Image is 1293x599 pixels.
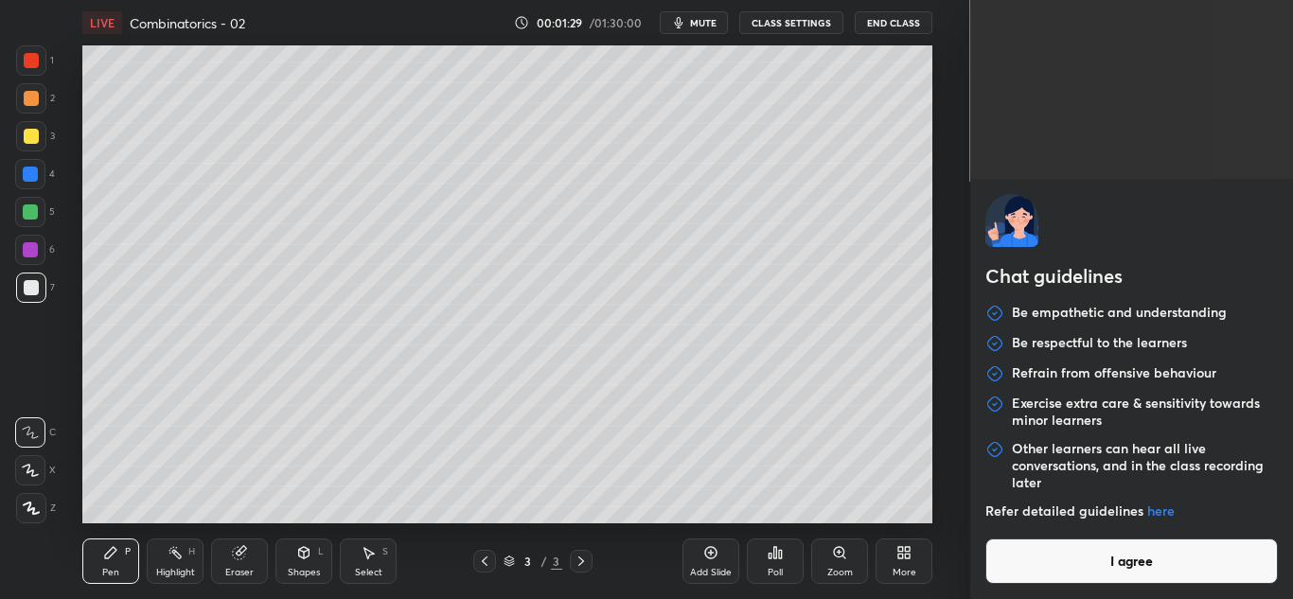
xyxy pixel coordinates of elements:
div: 3 [551,553,562,570]
div: 7 [16,273,55,303]
a: here [1147,502,1175,520]
div: P [125,547,131,556]
button: I agree [985,538,1279,584]
h4: Combinatorics - 02 [130,14,245,32]
div: Zoom [827,568,853,577]
div: Pen [102,568,119,577]
div: 6 [15,235,55,265]
div: LIVE [82,11,122,34]
div: Highlight [156,568,195,577]
button: mute [660,11,728,34]
p: Be respectful to the learners [1012,334,1187,353]
span: mute [690,16,717,29]
div: Eraser [225,568,254,577]
div: S [382,547,388,556]
div: 3 [519,555,538,567]
button: CLASS SETTINGS [739,11,843,34]
p: Be empathetic and understanding [1012,304,1227,323]
p: Exercise extra care & sensitivity towards minor learners [1012,395,1279,429]
h2: Chat guidelines [985,262,1279,294]
div: More [893,568,916,577]
div: 4 [15,159,55,189]
div: Z [16,493,56,523]
div: C [15,417,56,448]
div: L [318,547,324,556]
p: Other learners can hear all live conversations, and in the class recording later [1012,440,1279,491]
button: End Class [855,11,932,34]
div: Shapes [288,568,320,577]
div: / [541,555,547,567]
p: Refrain from offensive behaviour [1012,364,1216,383]
div: Add Slide [690,568,732,577]
p: Refer detailed guidelines [985,502,1279,520]
div: Select [355,568,382,577]
div: 1 [16,45,54,76]
div: 5 [15,197,55,227]
div: Poll [768,568,783,577]
div: 2 [16,83,55,114]
div: 3 [16,121,55,151]
div: X [15,455,56,485]
div: H [188,547,195,556]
